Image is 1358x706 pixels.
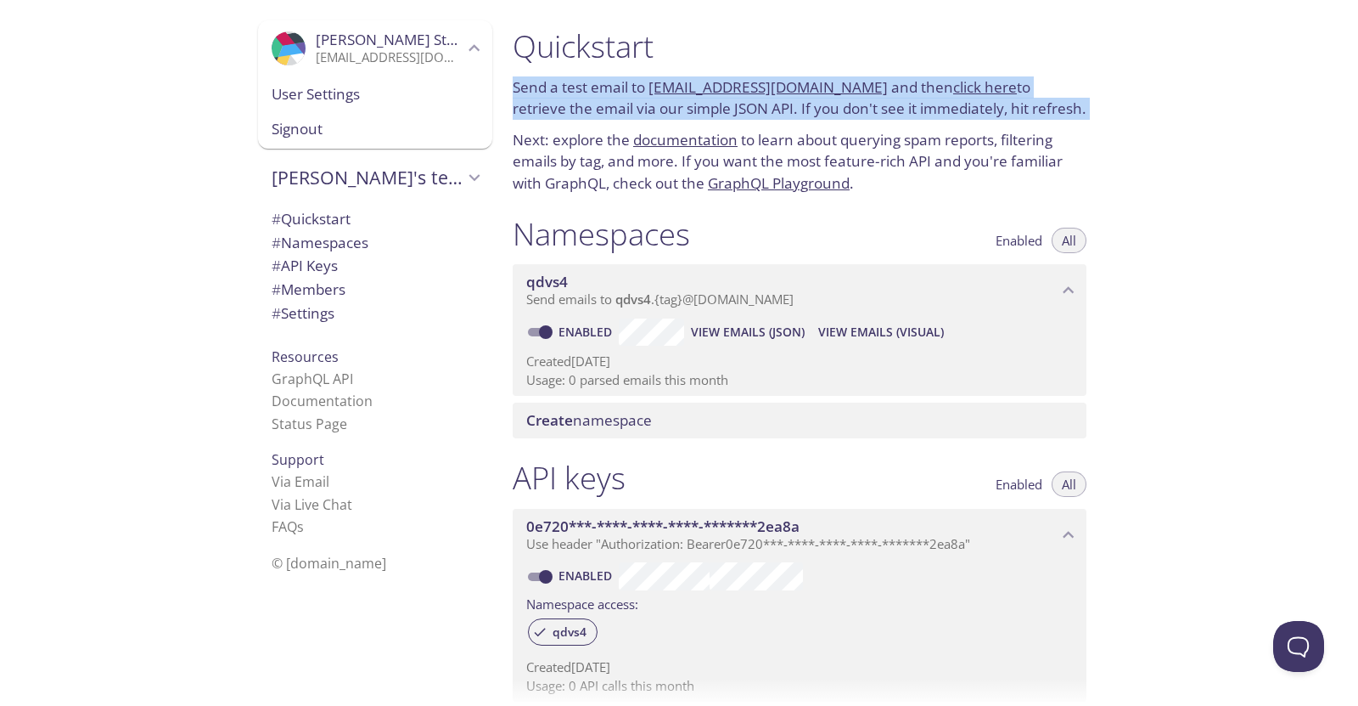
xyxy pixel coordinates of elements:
[513,459,626,497] h1: API keys
[513,129,1086,195] p: Next: explore the to learn about querying spam reports, filtering emails by tag, and more. If you...
[258,302,492,325] div: Team Settings
[556,324,619,340] a: Enabled
[684,319,811,346] button: View Emails (JSON)
[526,658,1073,676] p: Created [DATE]
[526,291,794,308] span: Send emails to . {tag} @[DOMAIN_NAME]
[708,173,850,193] a: GraphQL Playground
[258,207,492,231] div: Quickstart
[556,568,619,584] a: Enabled
[615,291,651,308] span: qdvs4
[272,303,334,323] span: Settings
[258,20,492,76] div: Eric Stone
[272,517,304,536] a: FAQ
[258,254,492,278] div: API Keys
[526,590,638,615] label: Namespace access:
[513,76,1086,120] p: Send a test email to and then to retrieve the email via our simple JSON API. If you don't see it ...
[272,209,351,229] span: Quickstart
[272,83,479,105] span: User Settings
[526,410,652,430] span: namespace
[633,130,738,150] a: documentation
[513,27,1086,65] h1: Quickstart
[272,166,463,189] span: [PERSON_NAME]'s team
[953,77,1017,97] a: click here
[272,392,373,410] a: Documentation
[272,303,281,323] span: #
[272,209,281,229] span: #
[272,450,324,469] span: Support
[258,111,492,149] div: Signout
[985,472,1052,497] button: Enabled
[691,322,805,342] span: View Emails (JSON)
[258,231,492,255] div: Namespaces
[272,370,353,388] a: GraphQL API
[272,233,281,252] span: #
[818,322,944,342] span: View Emails (Visual)
[272,495,352,514] a: Via Live Chat
[513,264,1086,317] div: qdvs4 namespace
[258,278,492,302] div: Members
[272,554,386,573] span: © [DOMAIN_NAME]
[528,618,598,646] div: qdvs4
[316,30,473,49] span: [PERSON_NAME] Stone
[513,403,1086,438] div: Create namespace
[526,353,1073,370] p: Created [DATE]
[526,410,573,430] span: Create
[272,472,329,491] a: Via Email
[272,233,368,252] span: Namespaces
[1052,472,1086,497] button: All
[258,155,492,200] div: Eric's team
[526,272,568,291] span: qdvs4
[272,347,339,366] span: Resources
[1273,621,1324,672] iframe: Help Scout Beacon - Open
[272,280,345,299] span: Members
[1052,228,1086,253] button: All
[316,49,463,66] p: [EMAIL_ADDRESS][DOMAIN_NAME]
[258,76,492,112] div: User Settings
[272,256,281,275] span: #
[513,215,690,253] h1: Namespaces
[272,256,338,275] span: API Keys
[648,77,888,97] a: [EMAIL_ADDRESS][DOMAIN_NAME]
[811,319,951,346] button: View Emails (Visual)
[272,118,479,140] span: Signout
[985,228,1052,253] button: Enabled
[526,677,1073,695] p: Usage: 0 API calls this month
[272,280,281,299] span: #
[297,517,304,536] span: s
[542,624,597,640] span: qdvs4
[526,371,1073,389] p: Usage: 0 parsed emails this month
[272,415,347,433] a: Status Page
